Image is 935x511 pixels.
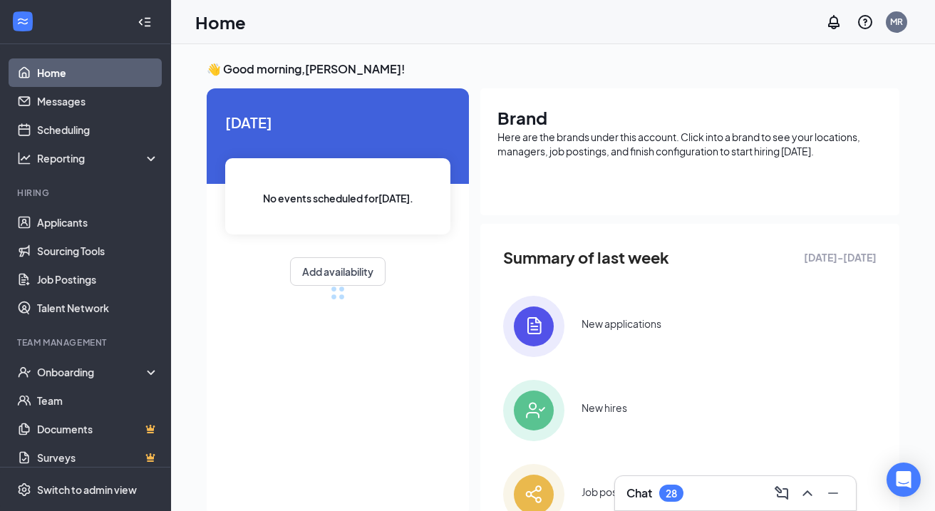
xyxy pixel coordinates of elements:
[37,365,147,379] div: Onboarding
[37,294,159,322] a: Talent Network
[37,237,159,265] a: Sourcing Tools
[503,296,564,357] img: icon
[37,443,159,472] a: SurveysCrown
[804,249,877,265] span: [DATE] - [DATE]
[582,401,627,415] div: New hires
[331,286,345,300] div: loading meetings...
[503,380,564,441] img: icon
[17,365,31,379] svg: UserCheck
[770,482,793,505] button: ComposeMessage
[16,14,30,29] svg: WorkstreamLogo
[825,14,842,31] svg: Notifications
[207,61,899,77] h3: 👋 Good morning, [PERSON_NAME] !
[37,58,159,87] a: Home
[887,463,921,497] div: Open Intercom Messenger
[17,482,31,497] svg: Settings
[290,257,386,286] button: Add availability
[225,111,450,133] span: [DATE]
[263,190,413,206] span: No events scheduled for [DATE] .
[773,485,790,502] svg: ComposeMessage
[825,485,842,502] svg: Minimize
[582,485,676,499] div: Job postings posted
[37,265,159,294] a: Job Postings
[796,482,819,505] button: ChevronUp
[503,245,669,270] span: Summary of last week
[17,336,156,349] div: Team Management
[497,105,882,130] h1: Brand
[857,14,874,31] svg: QuestionInfo
[37,482,137,497] div: Switch to admin view
[37,115,159,144] a: Scheduling
[195,10,246,34] h1: Home
[138,15,152,29] svg: Collapse
[799,485,816,502] svg: ChevronUp
[666,487,677,500] div: 28
[37,151,160,165] div: Reporting
[17,151,31,165] svg: Analysis
[890,16,903,28] div: MR
[37,386,159,415] a: Team
[626,485,652,501] h3: Chat
[37,87,159,115] a: Messages
[17,187,156,199] div: Hiring
[497,130,882,158] div: Here are the brands under this account. Click into a brand to see your locations, managers, job p...
[37,415,159,443] a: DocumentsCrown
[822,482,844,505] button: Minimize
[37,208,159,237] a: Applicants
[582,316,661,331] div: New applications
